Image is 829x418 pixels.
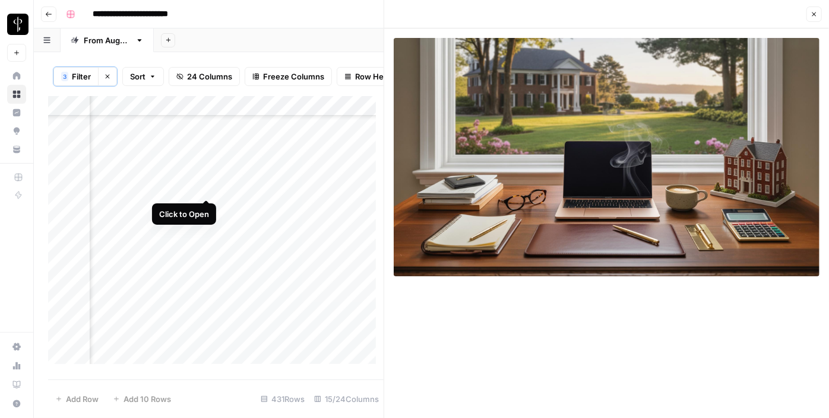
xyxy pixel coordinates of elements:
div: 3 [61,72,68,81]
span: 24 Columns [187,71,232,82]
a: Insights [7,103,26,122]
span: Add 10 Rows [124,393,171,405]
button: Sort [122,67,164,86]
span: Sort [130,71,145,82]
a: From [DATE] [61,28,154,52]
div: 15/24 Columns [309,390,384,409]
a: Learning Hub [7,375,26,394]
button: Freeze Columns [245,67,332,86]
button: 3Filter [53,67,98,86]
a: Usage [7,356,26,375]
div: 431 Rows [256,390,309,409]
img: LP Production Workloads Logo [7,14,29,35]
button: Workspace: LP Production Workloads [7,9,26,39]
a: Settings [7,337,26,356]
button: Row Height [337,67,406,86]
button: 24 Columns [169,67,240,86]
a: Your Data [7,140,26,159]
button: Help + Support [7,394,26,413]
span: Add Row [66,393,99,405]
button: Add 10 Rows [106,390,178,409]
a: Browse [7,85,26,104]
span: Freeze Columns [263,71,324,82]
a: Opportunities [7,122,26,141]
div: Click to Open [159,208,209,220]
img: Row/Cell [394,38,819,276]
span: Filter [72,71,91,82]
span: Row Height [355,71,398,82]
button: Add Row [48,390,106,409]
span: 3 [63,72,67,81]
div: From [DATE] [84,34,131,46]
a: Home [7,66,26,85]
